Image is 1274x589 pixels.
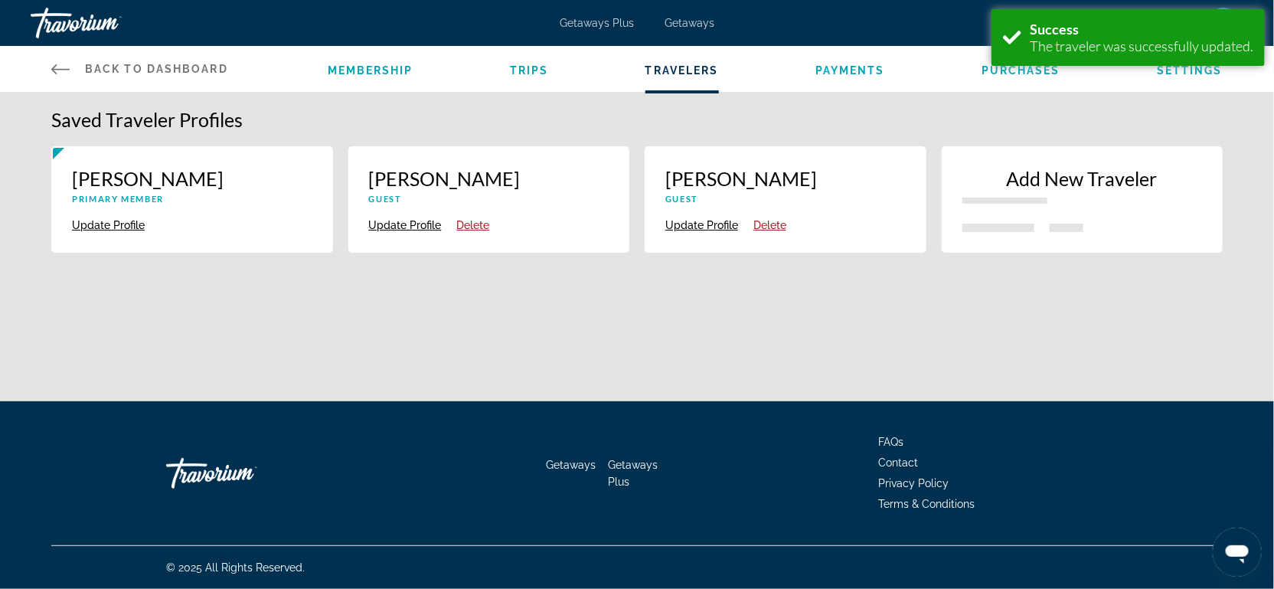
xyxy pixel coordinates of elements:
a: Purchases [982,64,1060,77]
a: Getaways Plus [560,17,634,29]
a: Trips [510,64,549,77]
a: Travorium [31,3,184,43]
button: Update Profile {{ traveler.firstName }} {{ traveler.lastName }} [369,218,442,232]
p: [PERSON_NAME] [369,167,609,190]
p: [PERSON_NAME] [665,167,906,190]
button: Delete Profile {{ traveler.firstName }} {{ traveler.lastName }} [753,218,786,232]
a: Getaways Plus [609,459,658,488]
a: Getaways [665,17,714,29]
a: Terms & Conditions [878,498,975,510]
p: Guest [665,194,906,204]
a: Back to Dashboard [51,46,228,92]
h1: Saved Traveler Profiles [51,108,1223,131]
a: Settings [1157,64,1223,77]
span: Back to Dashboard [85,63,228,75]
button: New traveler [942,146,1223,253]
a: Payments [815,64,885,77]
p: Guest [369,194,609,204]
button: Delete Profile {{ traveler.firstName }} {{ traveler.lastName }} [457,218,490,232]
a: Getaways [547,459,596,471]
p: Primary Member [72,194,312,204]
iframe: Button to launch messaging window [1213,528,1262,577]
div: Success [1030,21,1253,38]
p: [PERSON_NAME] [72,167,312,190]
button: Update Profile {{ traveler.firstName }} {{ traveler.lastName }} [72,218,145,232]
div: The traveler was successfully updated. [1030,38,1253,54]
p: Add New Traveler [962,167,1203,190]
a: Privacy Policy [878,477,949,489]
a: Go Home [166,450,319,496]
a: Travelers [645,64,719,77]
button: Update Profile {{ traveler.firstName }} {{ traveler.lastName }} [665,218,738,232]
a: FAQs [878,436,903,448]
a: Contact [878,456,918,469]
span: © 2025 All Rights Reserved. [166,561,305,574]
a: Membership [328,64,413,77]
button: User Menu [1204,7,1243,39]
